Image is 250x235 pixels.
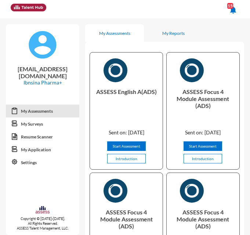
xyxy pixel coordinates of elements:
span: Start Assessment [113,144,140,148]
button: Start Assessment [107,141,146,151]
img: 5a6a2e50-cfae-11ec-b3b4-e16741eccead_ASSESS%20English%20Advanced%20(ADS) [104,58,127,82]
span: Start Assessment [189,144,217,148]
img: 06f0bd30-7e95-11ec-96db-59b1ac22b707_FOCUS%204%20Module%20Assessment%20(ADS) [180,58,204,82]
a: Start Assessment [107,142,146,149]
p: Ibnsina Pharma+ [12,79,73,86]
a: Resume Scanner [6,130,79,144]
p: [EMAIL_ADDRESS][DOMAIN_NAME] [12,65,73,79]
div: My Assessments [99,30,130,36]
button: Introduction [184,154,222,163]
img: default%20profile%20image.svg [28,30,57,59]
a: My Assessments [6,105,79,118]
div: 15 [227,3,233,9]
a: Start Assessment [184,142,222,149]
span: Introduction [192,156,214,161]
img: 06f0bd30-7e95-11ec-96db-59b1ac22b707_FOCUS%204%20Module%20Assessment%20(ADS) [104,179,127,203]
p: ASSESS Focus 4 Module Assessment (ADS) [173,88,233,117]
p: Sent on: [DATE] [96,129,157,135]
div: My Reports [162,30,185,36]
a: Settings [6,156,79,169]
p: ASSESS English A(ADS) [96,88,157,117]
button: Start Assessment [184,141,222,151]
a: My Application [6,143,79,156]
p: Copyright © [DATE]-[DATE]. All Rights Reserved. ASSESS Talent Management, LLC. [6,216,79,231]
mat-icon: notifications [229,6,238,14]
img: 06f0bd30-7e95-11ec-96db-59b1ac22b707_FOCUS%204%20Module%20Assessment%20(ADS) [180,179,204,203]
a: My Surveys [6,117,79,131]
button: Introduction [107,154,146,163]
p: Sent on: [DATE] [173,129,233,135]
img: assesscompany-logo.png [35,206,50,215]
span: Introduction [116,156,137,161]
